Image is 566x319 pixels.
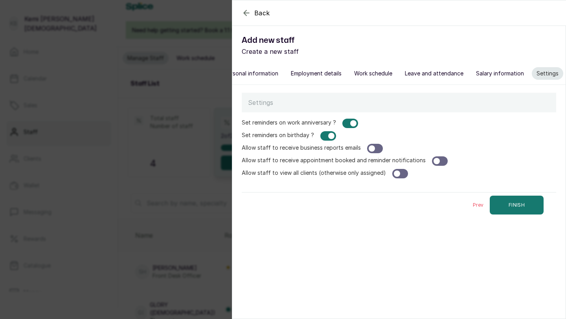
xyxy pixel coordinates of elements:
[242,34,556,47] h1: Add new staff
[467,196,490,214] button: Prev
[242,131,314,141] label: Set reminders on birthday ?
[490,196,544,214] button: FINISH
[219,67,283,80] button: Personal information
[254,8,270,18] span: Back
[242,47,556,56] p: Create a new staff
[286,67,346,80] button: Employment details
[242,119,336,128] label: Set reminders on work anniversary ?
[400,67,468,80] button: Leave and attendance
[242,169,386,178] label: Allow staff to view all clients (otherwise only assigned)
[242,92,279,114] p: Settings
[349,67,397,80] button: Work schedule
[242,144,361,153] label: Allow staff to receive business reports emails
[242,8,270,18] button: Back
[242,156,426,166] label: Allow staff to receive appointment booked and reminder notifications
[532,67,563,80] button: Settings
[471,67,529,80] button: Salary information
